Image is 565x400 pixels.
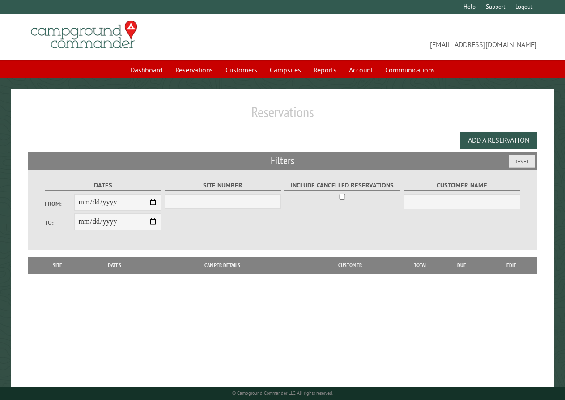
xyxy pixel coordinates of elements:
[438,257,485,273] th: Due
[308,61,342,78] a: Reports
[402,257,438,273] th: Total
[147,257,297,273] th: Camper Details
[45,180,161,191] label: Dates
[380,61,440,78] a: Communications
[220,61,263,78] a: Customers
[232,390,333,396] small: © Campground Commander LLC. All rights reserved.
[344,61,378,78] a: Account
[284,180,401,191] label: Include Cancelled Reservations
[28,103,537,128] h1: Reservations
[28,17,140,52] img: Campground Commander
[33,257,82,273] th: Site
[264,61,306,78] a: Campsites
[509,155,535,168] button: Reset
[283,25,537,50] span: [EMAIL_ADDRESS][DOMAIN_NAME]
[486,257,537,273] th: Edit
[28,152,537,169] h2: Filters
[298,257,402,273] th: Customer
[45,218,74,227] label: To:
[82,257,147,273] th: Dates
[45,200,74,208] label: From:
[460,132,537,149] button: Add a Reservation
[165,180,281,191] label: Site Number
[125,61,168,78] a: Dashboard
[404,180,520,191] label: Customer Name
[170,61,218,78] a: Reservations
